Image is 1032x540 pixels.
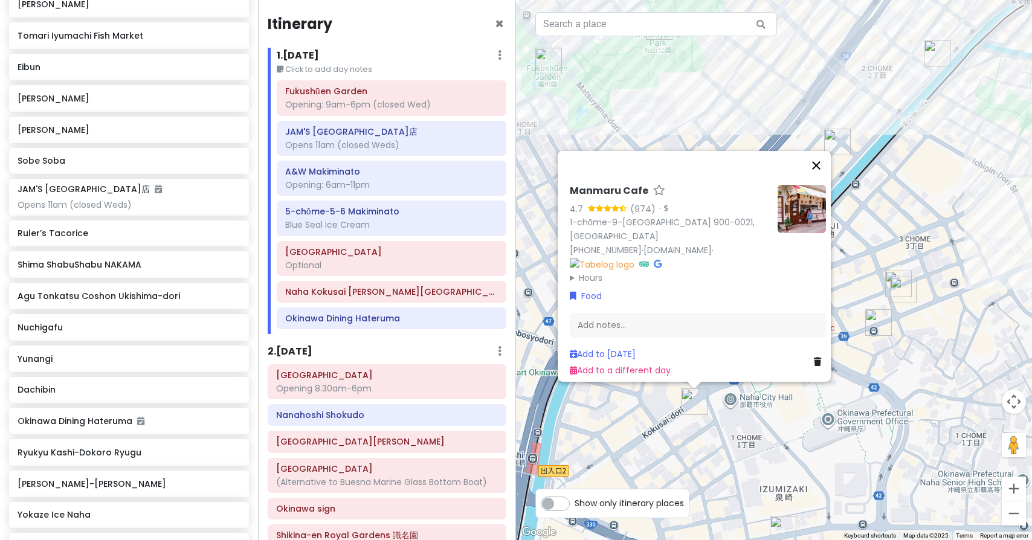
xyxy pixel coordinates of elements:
a: [PHONE_NUMBER] [570,244,642,256]
h6: 5-chōme-5-6 Makiminato [285,206,498,217]
h6: Sobe Soba [18,155,240,166]
h6: Agu Tonkatsu Coshon Ukishima-dori [18,291,240,301]
i: Tripadvisor [639,260,649,268]
a: Open this area in Google Maps (opens a new window) [519,524,559,540]
a: Terms (opens in new tab) [956,532,973,539]
img: Picture of the place [778,185,826,233]
h6: Okinawa Dining Hateruma [18,416,240,426]
h6: Cape Chinen Park [276,436,498,447]
h6: Naha Kokusai Dori Shopping Street [285,286,498,297]
h6: [PERSON_NAME] [18,124,240,135]
h6: Okinawa Dining Hateruma [285,313,498,324]
h6: Ruler’s Tacorice [18,228,240,239]
button: Close [802,151,831,180]
i: Added to itinerary [137,417,144,425]
div: · · [570,185,768,284]
h6: Fukushūen Garden [285,86,498,97]
h6: Yokaze Ice Naha [18,509,240,520]
span: Close itinerary [495,14,504,34]
span: Show only itinerary places [575,497,684,510]
h6: Nuchigafu [18,322,240,333]
small: Click to add day notes [277,63,506,76]
div: Add notes... [570,313,826,338]
h6: Dachibin [18,384,240,395]
a: Add to [DATE] [570,348,636,360]
h6: Nanahoshi Shokudo [276,410,498,420]
a: Add to a different day [570,364,671,376]
img: Google [519,524,559,540]
a: 1-chōme-9-[GEOGRAPHIC_DATA] 900-0021, [GEOGRAPHIC_DATA] [570,216,755,242]
h6: Yunangi [18,353,240,364]
i: Added to itinerary [155,185,162,193]
div: Opening 8.30am-6pm [276,383,498,394]
button: Zoom out [1002,501,1026,526]
div: Blue Seal Ice Cream [285,219,498,230]
div: Optional [285,260,498,271]
h6: JAM'S TACOS 国際通り店 [285,126,498,137]
div: Manmaru Cafe [681,388,708,415]
a: Delete place [814,355,826,368]
h6: 2 . [DATE] [268,346,312,358]
a: Report a map error [980,532,1028,539]
a: Star place [653,185,665,198]
h6: A&W Makiminato [285,166,498,177]
h6: [PERSON_NAME] [18,93,240,104]
div: Opening: 9am-6pm (closed Wed) [285,99,498,110]
h6: Ryukyu Kashi-Dokoro Ryugu [18,447,240,458]
div: Opening: 6am-11pm [285,179,498,190]
span: Map data ©2025 [903,532,949,539]
div: Opens 11am (closed Weds) [18,199,240,210]
div: (Alternative to Buesna Marine Glass Bottom Boat) [276,477,498,487]
h6: Manmaru Cafe [570,185,648,198]
h6: Okinawa sign [276,503,498,514]
img: Tabelog [570,257,634,271]
button: Zoom in [1002,477,1026,501]
h6: Mibaru Marine Center [276,463,498,474]
button: Close [495,17,504,31]
h6: Shima ShabuShabu NAKAMA [18,259,240,270]
div: Gorilla Go-Kart Okinawa [824,129,851,155]
h6: Matsuyama Park [285,246,498,257]
button: Drag Pegman onto the map to open Street View [1002,433,1026,457]
h6: Eibun [18,62,240,72]
div: Okashigoten Kokusai Street Matsuo Branch [865,309,892,336]
div: Opens 11am (closed Weds) [285,140,498,150]
div: Dachibin [924,40,950,66]
a: [DOMAIN_NAME] [643,244,712,256]
i: Google Maps [654,260,662,268]
button: Keyboard shortcuts [844,532,896,540]
h4: Itinerary [268,14,332,33]
h6: Tomari Iyumachi Fish Market [18,30,240,41]
h6: JAM'S [GEOGRAPHIC_DATA]店 [18,184,162,194]
summary: Hours [570,271,768,284]
h6: Shuri Castle [276,370,498,381]
div: · [656,204,668,216]
h6: [PERSON_NAME]-[PERSON_NAME] [18,478,240,489]
div: Fukushūen Garden [535,48,562,74]
div: 4.7 [570,202,588,216]
div: Shima ShabuShabu NAKAMA [890,277,917,303]
h6: 1 . [DATE] [277,50,319,62]
input: Search a place [535,12,777,36]
div: (974) [630,202,656,216]
div: Yunangi [885,271,912,297]
a: Food [570,289,602,303]
button: Map camera controls [1002,390,1026,414]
